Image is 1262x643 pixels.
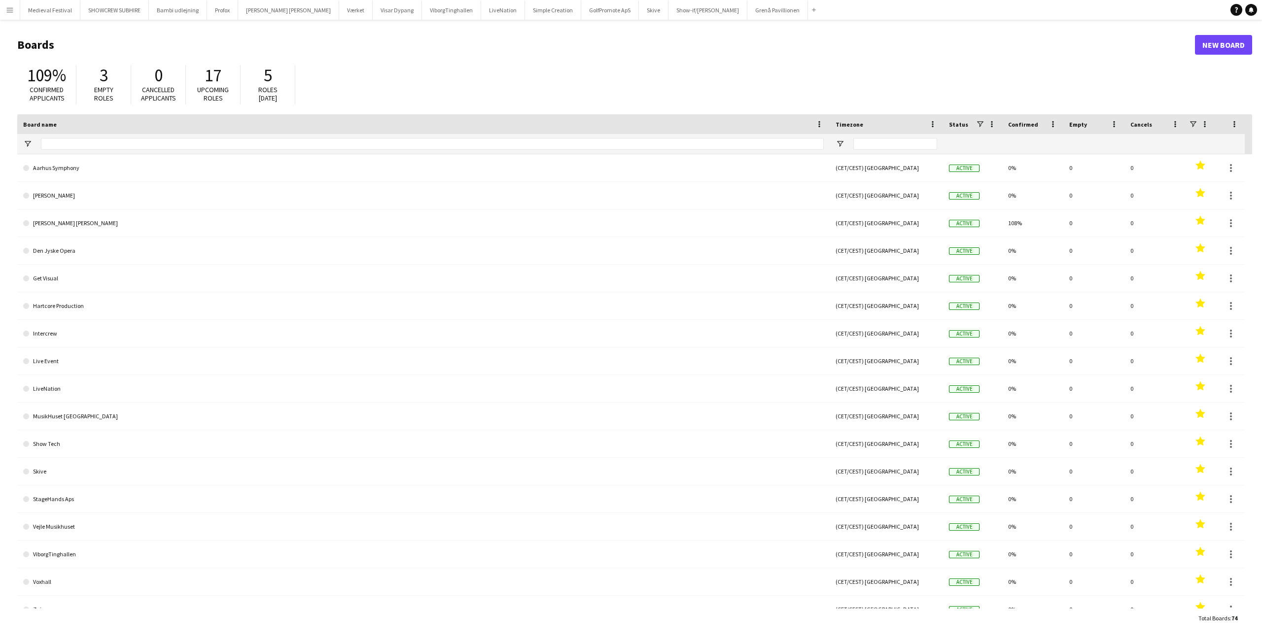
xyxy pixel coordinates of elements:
[949,192,980,200] span: Active
[264,65,272,86] span: 5
[23,375,824,403] a: LiveNation
[949,303,980,310] span: Active
[23,568,824,596] a: Voxhall
[949,247,980,255] span: Active
[830,568,943,595] div: (CET/CEST) [GEOGRAPHIC_DATA]
[1124,568,1186,595] div: 0
[1002,375,1063,402] div: 0%
[949,440,980,448] span: Active
[17,37,1195,52] h1: Boards
[1063,403,1124,430] div: 0
[1063,485,1124,512] div: 0
[1124,430,1186,457] div: 0
[1063,237,1124,264] div: 0
[23,513,824,541] a: Vejle Musikhuset
[94,85,113,102] span: Empty roles
[830,265,943,292] div: (CET/CEST) [GEOGRAPHIC_DATA]
[1063,292,1124,319] div: 0
[23,541,824,568] a: ViborgTinghallen
[830,347,943,374] div: (CET/CEST) [GEOGRAPHIC_DATA]
[830,154,943,181] div: (CET/CEST) [GEOGRAPHIC_DATA]
[668,0,747,20] button: Show-if/[PERSON_NAME]
[1063,347,1124,374] div: 0
[1063,541,1124,568] div: 0
[23,458,824,485] a: Skive
[639,0,668,20] button: Skive
[949,165,980,172] span: Active
[422,0,481,20] button: ViborgTinghallen
[949,413,980,420] span: Active
[373,0,422,20] button: Visar Dypang
[1063,568,1124,595] div: 0
[1063,320,1124,347] div: 0
[23,237,824,265] a: Den Jyske Opera
[23,121,57,128] span: Board name
[1130,121,1152,128] span: Cancels
[830,320,943,347] div: (CET/CEST) [GEOGRAPHIC_DATA]
[1124,375,1186,402] div: 0
[23,139,32,148] button: Open Filter Menu
[1124,265,1186,292] div: 0
[1063,596,1124,623] div: 0
[23,209,824,237] a: [PERSON_NAME] [PERSON_NAME]
[1231,614,1237,622] span: 74
[1198,614,1230,622] span: Total Boards
[1063,265,1124,292] div: 0
[258,85,278,102] span: Roles [DATE]
[1063,182,1124,209] div: 0
[581,0,639,20] button: GolfPromote ApS
[1063,430,1124,457] div: 0
[830,485,943,512] div: (CET/CEST) [GEOGRAPHIC_DATA]
[1195,35,1252,55] a: New Board
[949,578,980,586] span: Active
[1069,121,1087,128] span: Empty
[1063,375,1124,402] div: 0
[1002,485,1063,512] div: 0%
[1002,347,1063,374] div: 0%
[1124,485,1186,512] div: 0
[23,347,824,375] a: Live Event
[100,65,108,86] span: 3
[830,458,943,485] div: (CET/CEST) [GEOGRAPHIC_DATA]
[1002,209,1063,237] div: 108%
[1002,292,1063,319] div: 0%
[1002,596,1063,623] div: 0%
[830,513,943,540] div: (CET/CEST) [GEOGRAPHIC_DATA]
[525,0,581,20] button: Simple Creation
[23,292,824,320] a: Hartcore Production
[949,523,980,531] span: Active
[1124,403,1186,430] div: 0
[1002,403,1063,430] div: 0%
[949,220,980,227] span: Active
[27,65,66,86] span: 109%
[949,275,980,282] span: Active
[836,139,844,148] button: Open Filter Menu
[1124,513,1186,540] div: 0
[1002,154,1063,181] div: 0%
[836,121,863,128] span: Timezone
[1124,154,1186,181] div: 0
[1124,347,1186,374] div: 0
[949,496,980,503] span: Active
[1002,458,1063,485] div: 0%
[23,430,824,458] a: Show Tech
[1063,209,1124,237] div: 0
[830,209,943,237] div: (CET/CEST) [GEOGRAPHIC_DATA]
[1124,320,1186,347] div: 0
[747,0,808,20] button: Grenå Pavillionen
[1124,292,1186,319] div: 0
[1124,237,1186,264] div: 0
[1063,154,1124,181] div: 0
[949,358,980,365] span: Active
[23,182,824,209] a: [PERSON_NAME]
[141,85,176,102] span: Cancelled applicants
[207,0,238,20] button: Profox
[1002,541,1063,568] div: 0%
[1124,541,1186,568] div: 0
[949,330,980,338] span: Active
[853,138,937,150] input: Timezone Filter Input
[830,596,943,623] div: (CET/CEST) [GEOGRAPHIC_DATA]
[23,154,824,182] a: Aarhus Symphony
[830,182,943,209] div: (CET/CEST) [GEOGRAPHIC_DATA]
[1002,237,1063,264] div: 0%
